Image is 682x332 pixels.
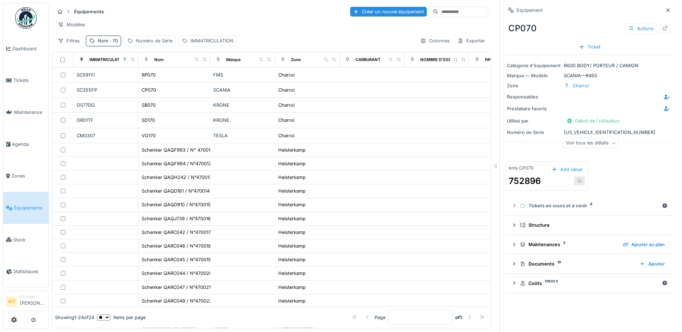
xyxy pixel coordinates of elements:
[14,204,46,211] span: Équipements
[213,117,272,124] div: KRONE
[142,229,211,236] div: Schenker QARC042 / N°470017
[356,57,380,63] div: CARBURANT
[420,57,457,63] div: NOMBRE D'ESSIEU
[12,141,46,148] span: Agenda
[625,23,657,34] div: Actions
[20,294,46,299] div: Manager
[375,314,385,321] div: Page
[98,37,118,44] div: Nom
[142,215,211,222] div: Schenker QAQJ739 / N°470016
[142,201,211,208] div: Schenker QAQD910 / N°470015
[77,87,135,93] div: SC355FP
[213,72,272,78] div: FMS
[564,116,623,126] div: Début de l'utilisation
[213,132,272,139] div: TESLA
[213,87,272,93] div: SCANIA
[507,72,561,79] div: Marque — Modèle
[77,117,135,124] div: OR01TF
[508,218,670,232] summary: Structure
[350,7,427,17] div: Créer un nouvel équipement
[13,236,46,243] span: Stock
[508,277,670,290] summary: Coûts13022 €
[278,284,306,291] div: Heisterkamp
[3,96,49,128] a: Maintenance
[417,36,453,46] div: Colonnes
[278,87,294,93] div: Charroi
[55,36,83,46] div: Filtres
[485,57,495,63] div: PAYS
[520,202,659,209] div: Tickets en cours et à venir
[77,102,135,109] div: OS77DG
[142,243,211,249] div: Schenker QARC046 / N°470018
[507,72,672,79] div: SCANIA — R450
[278,72,294,78] div: Charroi
[142,87,156,93] div: CP070
[620,240,668,249] div: Ajouter au plan
[507,117,561,124] div: Utilisé par
[3,224,49,256] a: Stock
[637,259,668,269] div: Ajouter
[563,138,619,148] div: Voir tous les détails
[136,37,173,44] div: Numéro de Série
[278,229,306,236] div: Heisterkamp
[142,174,212,181] div: Schenker QAQH242 / N°470013
[77,72,135,78] div: SC591YI
[3,256,49,288] a: Statistiques
[505,19,673,38] div: CP070
[520,241,617,248] div: Maintenances
[142,256,211,263] div: Schenker QARC045 / N°470019
[71,8,107,15] strong: Équipements
[573,82,589,89] div: Charroi
[278,132,294,139] div: Charroi
[508,238,670,251] summary: Maintenances3Ajouter au plan
[520,280,659,287] div: Coûts
[278,117,294,124] div: Charroi
[13,45,46,52] span: Dashboard
[278,298,306,304] div: Heisterkamp
[507,129,561,136] div: Numéro de Série
[55,314,94,321] div: Showing 1 - 24 of 24
[508,257,670,271] summary: Documents19Ajouter
[278,160,306,167] div: Heisterkamp
[507,62,561,69] div: Catégorie d'équipement
[507,105,561,112] div: Prestataire favoris
[507,62,672,69] div: RIGID BODY/ PORTEUR / CAMION
[13,268,46,275] span: Statistiques
[291,57,301,63] div: Zone
[278,215,306,222] div: Heisterkamp
[508,199,670,213] summary: Tickets en cours et à venir4
[509,165,534,171] div: kms CP070
[520,260,634,267] div: Documents
[278,243,306,249] div: Heisterkamp
[77,132,135,139] div: CM0307
[549,165,585,174] div: Add value
[12,172,46,179] span: Zones
[108,38,118,43] span: : 70
[13,77,46,84] span: Tickets
[507,129,672,136] div: [US_VEHICLE_IDENTIFICATION_NUMBER]
[15,7,37,29] img: Badge_color-CXgf-gQk.svg
[6,294,46,311] a: WT Manager[PERSON_NAME]
[576,42,603,52] div: Ticket
[278,256,306,263] div: Heisterkamp
[154,57,164,63] div: Nom
[278,102,294,109] div: Charroi
[3,160,49,192] a: Zones
[278,188,306,194] div: Heisterkamp
[509,175,541,188] div: 752896
[213,102,272,109] div: KRONE
[142,160,211,167] div: Schenker QAQF994 / N°470012
[3,192,49,224] a: Équipements
[142,284,211,291] div: Schenker QARC047 / N°470021
[3,33,49,65] a: Dashboard
[517,7,543,14] div: Équipement
[142,298,212,304] div: Schenker QARC049 / N°470022
[278,147,306,153] div: Heisterkamp
[520,222,665,229] div: Structure
[278,174,306,181] div: Heisterkamp
[6,296,17,307] li: WT
[90,57,127,63] div: IMMATRICULATION
[142,117,155,124] div: SD170
[454,36,488,46] div: Exporter
[507,93,561,100] div: Responsables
